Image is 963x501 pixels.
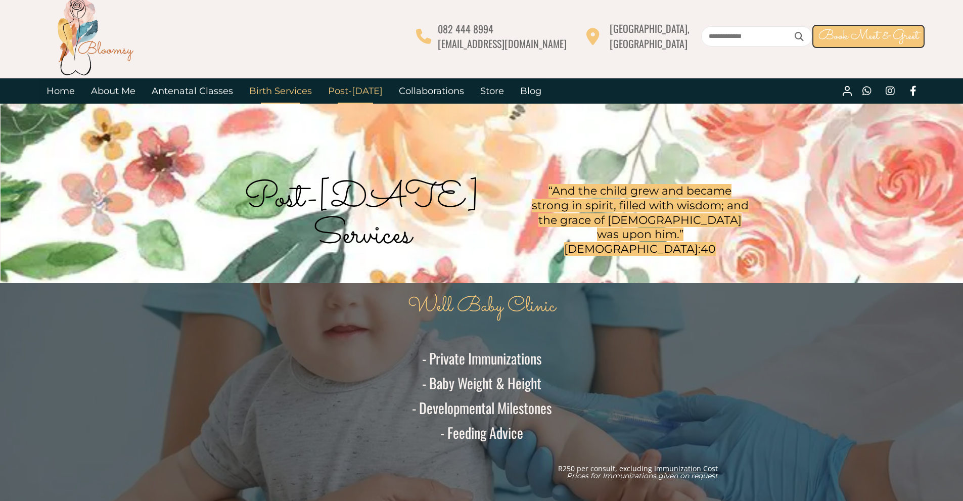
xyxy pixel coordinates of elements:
a: Collaborations [391,78,472,104]
a: Home [38,78,83,104]
a: Blog [512,78,549,104]
span: Well Baby Clinic [408,291,556,322]
a: Store [472,78,512,104]
span: [EMAIL_ADDRESS][DOMAIN_NAME] [438,36,567,51]
span: - Baby Weight & Height [422,373,541,393]
span: - Developmental Milestones [412,397,552,418]
a: Birth Services [241,78,320,104]
span: Post-[DATE] Services [244,172,480,262]
span: [GEOGRAPHIC_DATA] [610,36,687,51]
a: Post-[DATE] [320,78,391,104]
a: Book Meet & Greet [812,25,925,48]
span: [GEOGRAPHIC_DATA], [610,21,690,36]
a: Antenatal Classes [144,78,241,104]
span: Book Meet & Greet [818,26,919,46]
span: R250 per consult, excluding Immunization Cost [558,464,718,473]
a: About Me [83,78,144,104]
span: “And the child grew and became strong in spirit, filled with wisdom; and the grace of [DEMOGRAPHI... [532,184,749,241]
span: Prices for Immunizations given on request [567,471,718,480]
span: 082 444 8994 [438,21,493,36]
span: [DEMOGRAPHIC_DATA]:40 [564,242,716,256]
span: - Private Immunizations [422,348,541,369]
span: - Feeding Advice [440,422,523,443]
